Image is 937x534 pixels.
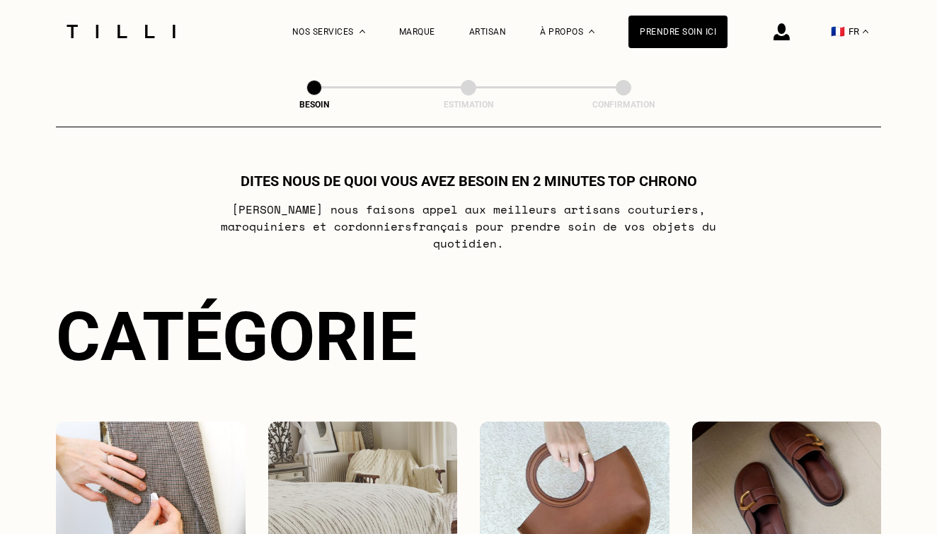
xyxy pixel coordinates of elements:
[62,25,180,38] img: Logo du service de couturière Tilli
[831,25,845,38] span: 🇫🇷
[56,297,881,376] div: Catégorie
[398,100,539,110] div: Estimation
[589,30,594,33] img: Menu déroulant à propos
[553,100,694,110] div: Confirmation
[628,16,728,48] a: Prendre soin ici
[863,30,868,33] img: menu déroulant
[399,27,435,37] a: Marque
[188,201,749,252] p: [PERSON_NAME] nous faisons appel aux meilleurs artisans couturiers , maroquiniers et cordonniers ...
[469,27,507,37] a: Artisan
[243,100,385,110] div: Besoin
[360,30,365,33] img: Menu déroulant
[774,23,790,40] img: icône connexion
[241,173,697,190] h1: Dites nous de quoi vous avez besoin en 2 minutes top chrono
